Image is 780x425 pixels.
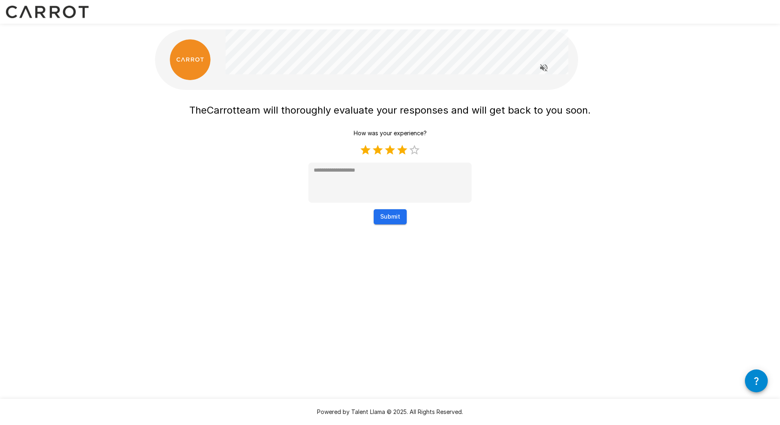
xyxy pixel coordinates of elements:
[170,39,211,80] img: carrot_logo.png
[10,408,770,416] p: Powered by Talent Llama © 2025. All Rights Reserved.
[207,104,236,116] span: Carrot
[189,104,207,116] span: The
[236,104,591,116] span: team will thoroughly evaluate your responses and will get back to you soon.
[354,129,427,137] p: How was your experience?
[536,60,552,76] button: Read questions aloud
[374,209,407,224] button: Submit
